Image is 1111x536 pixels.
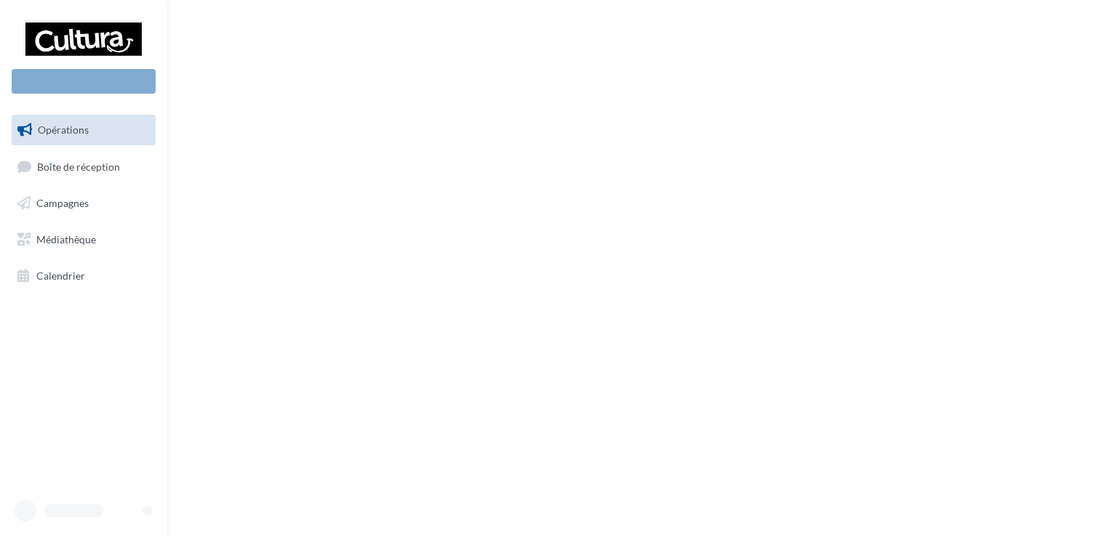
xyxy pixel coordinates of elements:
a: Opérations [9,115,159,145]
span: Opérations [38,123,89,136]
a: Médiathèque [9,224,159,255]
span: Calendrier [36,269,85,281]
a: Boîte de réception [9,151,159,182]
div: Nouvelle campagne [12,69,156,94]
span: Boîte de réception [37,160,120,172]
span: Campagnes [36,197,89,209]
a: Calendrier [9,261,159,291]
a: Campagnes [9,188,159,219]
span: Médiathèque [36,233,96,245]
